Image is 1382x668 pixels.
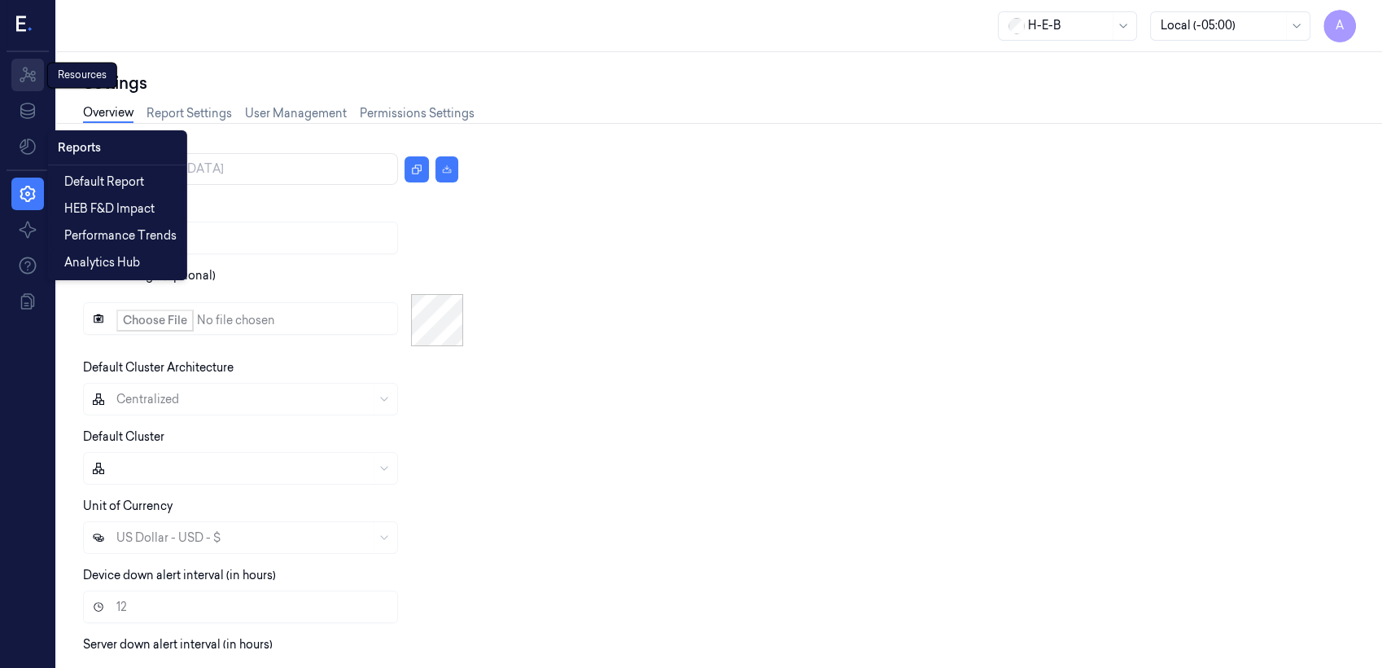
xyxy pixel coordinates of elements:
[83,72,1356,94] div: Settings
[47,62,117,88] div: Resources
[64,254,140,271] span: Analytics Hub
[245,105,347,122] a: User Management
[83,637,273,652] label: Server down alert interval (in hours)
[51,134,183,161] div: Reports
[64,200,155,218] span: HEB F&D Impact
[83,104,133,123] a: Overview
[83,302,398,335] input: Account Logo (optional)
[83,429,164,444] label: Default Cluster
[83,222,398,254] input: Account Name
[147,105,232,122] a: Report Settings
[83,360,234,375] label: Default Cluster Architecture
[360,105,475,122] a: Permissions Settings
[64,227,177,244] span: Performance Trends
[64,174,144,191] span: Default Report
[83,499,173,513] label: Unit of Currency
[83,568,276,582] label: Device down alert interval (in hours)
[83,591,398,623] input: Device down alert interval (in hours)
[1323,10,1356,42] span: A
